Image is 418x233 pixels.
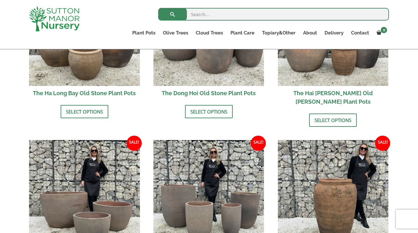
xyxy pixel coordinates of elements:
h2: The Ha Long Bay Old Stone Plant Pots [29,86,140,100]
span: Sale! [127,136,142,151]
a: Select options for “The Ha Long Bay Old Stone Plant Pots” [61,105,108,118]
a: Olive Trees [159,28,192,37]
a: Select options for “The Dong Hoi Old Stone Plant Pots” [185,105,233,118]
a: Delivery [321,28,347,37]
h2: The Dong Hoi Old Stone Plant Pots [153,86,264,100]
a: Cloud Trees [192,28,227,37]
a: Plant Pots [128,28,159,37]
a: Select options for “The Hai Phong Old Stone Plant Pots” [309,113,357,127]
span: 0 [381,27,387,33]
a: About [299,28,321,37]
a: Topiary&Other [258,28,299,37]
span: Sale! [251,136,266,151]
span: Sale! [375,136,390,151]
a: Plant Care [227,28,258,37]
h2: The Hai [PERSON_NAME] Old [PERSON_NAME] Plant Pots [278,86,389,109]
a: Contact [347,28,373,37]
img: logo [29,6,80,31]
input: Search... [158,8,389,21]
a: 0 [373,28,389,37]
